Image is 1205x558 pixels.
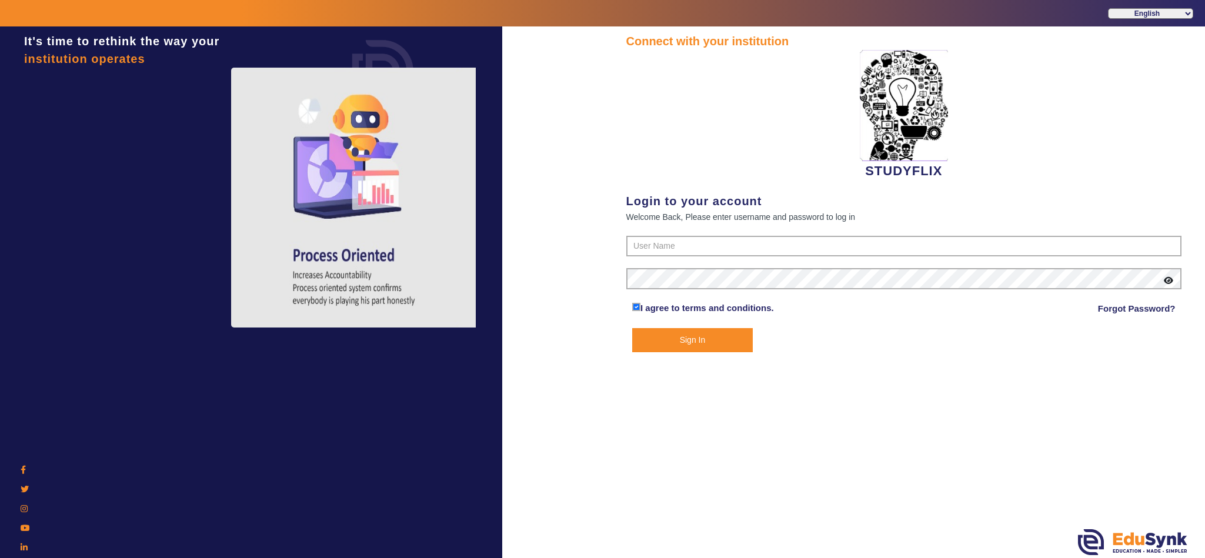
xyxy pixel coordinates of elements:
a: Forgot Password? [1098,302,1176,316]
a: I agree to terms and conditions. [640,303,774,313]
span: institution operates [24,52,145,65]
span: It's time to rethink the way your [24,35,219,48]
div: STUDYFLIX [626,50,1182,181]
input: User Name [626,236,1182,257]
div: Login to your account [626,192,1182,210]
img: login.png [339,26,427,115]
div: Welcome Back, Please enter username and password to log in [626,210,1182,224]
img: 2da83ddf-6089-4dce-a9e2-416746467bdd [860,50,948,161]
div: Connect with your institution [626,32,1182,50]
img: login4.png [231,68,478,328]
button: Sign In [632,328,753,352]
img: edusynk.png [1078,529,1187,555]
